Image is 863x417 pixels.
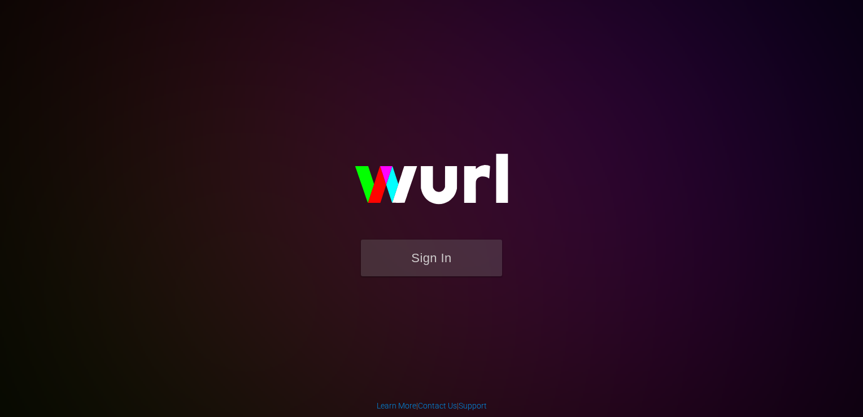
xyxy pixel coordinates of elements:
[319,129,544,239] img: wurl-logo-on-black-223613ac3d8ba8fe6dc639794a292ebdb59501304c7dfd60c99c58986ef67473.svg
[377,400,487,411] div: | |
[418,401,457,410] a: Contact Us
[459,401,487,410] a: Support
[361,240,502,276] button: Sign In
[377,401,416,410] a: Learn More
